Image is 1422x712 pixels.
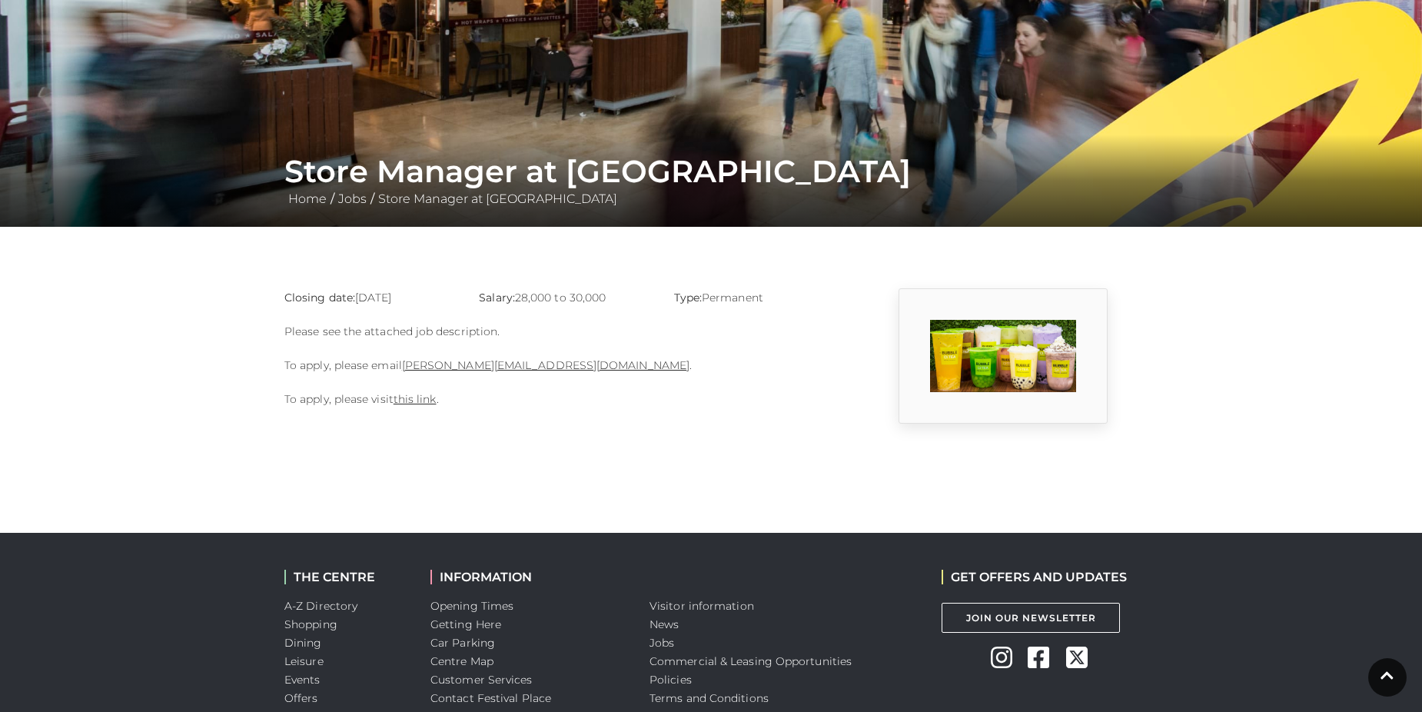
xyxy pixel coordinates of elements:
[650,691,769,705] a: Terms and Conditions
[650,617,679,631] a: News
[942,570,1127,584] h2: GET OFFERS AND UPDATES
[284,599,357,613] a: A-Z Directory
[273,153,1149,208] div: / /
[394,392,437,406] a: this link
[284,617,337,631] a: Shopping
[674,291,702,304] strong: Type:
[650,673,692,687] a: Policies
[284,691,318,705] a: Offers
[479,288,650,307] p: 28,000 to 30,000
[430,654,493,668] a: Centre Map
[430,599,513,613] a: Opening Times
[930,320,1076,392] img: 7_1566205214_eOf3.png
[430,636,495,650] a: Car Parking
[374,191,621,206] a: Store Manager at [GEOGRAPHIC_DATA]
[334,191,370,206] a: Jobs
[284,153,1138,190] h1: Store Manager at [GEOGRAPHIC_DATA]
[430,570,626,584] h2: INFORMATION
[430,617,501,631] a: Getting Here
[284,570,407,584] h2: THE CENTRE
[650,599,754,613] a: Visitor information
[402,358,689,372] a: [PERSON_NAME][EMAIL_ADDRESS][DOMAIN_NAME]
[284,356,846,374] p: To apply, please email .
[430,691,551,705] a: Contact Festival Place
[284,673,321,687] a: Events
[942,603,1120,633] a: Join Our Newsletter
[284,390,846,408] p: To apply, please visit .
[284,288,456,307] p: [DATE]
[674,288,846,307] p: Permanent
[284,636,322,650] a: Dining
[479,291,515,304] strong: Salary:
[650,636,674,650] a: Jobs
[284,654,324,668] a: Leisure
[284,322,846,341] p: Please see the attached job description.
[284,291,355,304] strong: Closing date:
[650,654,852,668] a: Commercial & Leasing Opportunities
[430,673,533,687] a: Customer Services
[284,191,331,206] a: Home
